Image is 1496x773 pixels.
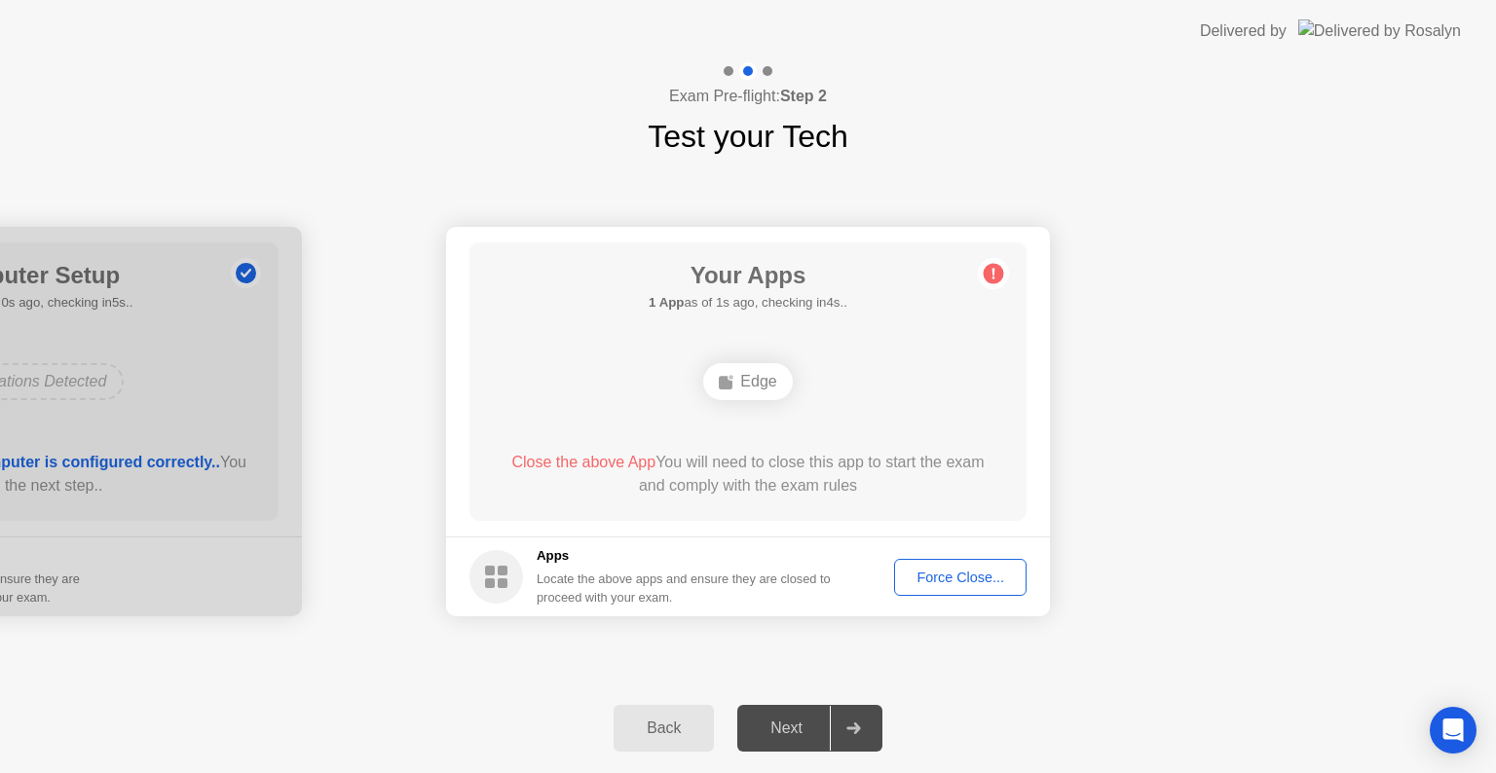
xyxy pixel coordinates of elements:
div: Locate the above apps and ensure they are closed to proceed with your exam. [537,570,832,607]
h4: Exam Pre-flight: [669,85,827,108]
h1: Test your Tech [648,113,848,160]
div: Force Close... [901,570,1020,585]
b: Step 2 [780,88,827,104]
div: Back [619,719,708,737]
h5: as of 1s ago, checking in4s.. [649,293,847,313]
button: Force Close... [894,559,1027,596]
b: 1 App [649,295,684,310]
div: You will need to close this app to start the exam and comply with the exam rules [498,451,999,497]
h1: Your Apps [649,258,847,293]
h5: Apps [537,546,832,566]
div: Next [743,719,830,737]
img: Delivered by Rosalyn [1298,19,1461,42]
div: Open Intercom Messenger [1430,707,1477,754]
button: Next [737,705,882,752]
button: Back [614,705,714,752]
span: Close the above App [511,454,655,470]
div: Delivered by [1200,19,1287,43]
div: Edge [703,363,792,400]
